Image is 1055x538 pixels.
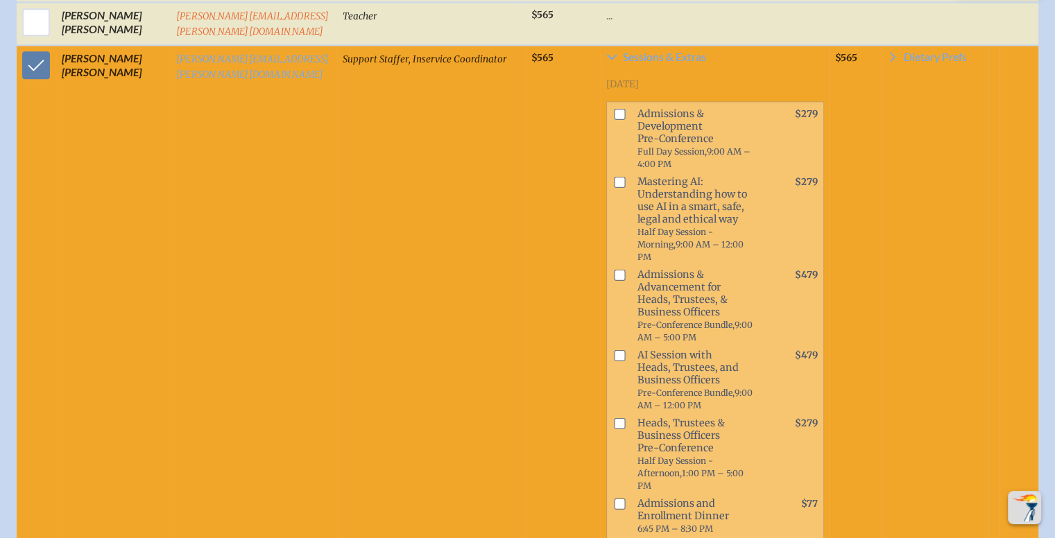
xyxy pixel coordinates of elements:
span: Mastering AI: Understanding how to use AI in a smart, safe, legal and ethical way [632,173,762,266]
span: Sessions & Extras [623,51,706,62]
span: 9:00 AM – 12:00 PM [637,388,753,410]
span: Full Day Session, [637,146,707,157]
button: Scroll Top [1008,491,1041,524]
span: $279 [795,176,818,188]
td: [PERSON_NAME] [PERSON_NAME] [56,2,171,45]
span: Pre-Conference Bundle, [637,388,735,398]
span: $565 [531,9,554,21]
span: Admissions & Advancement for Heads, Trustees, & Business Officers [632,266,762,346]
span: Admissions & Development Pre-Conference [632,105,762,173]
span: AI Session with Heads, Trustees, and Business Officers [632,346,762,414]
span: Pre-Conference Bundle, [637,320,735,330]
span: 9:00 AM – 12:00 PM [637,239,744,262]
span: 9:00 AM – 5:00 PM [637,320,753,342]
a: [PERSON_NAME][EMAIL_ADDRESS][PERSON_NAME][DOMAIN_NAME] [176,53,329,80]
span: Support Staffer, Inservice Coordinator [343,53,507,65]
span: 6:45 PM – 8:30 PM [637,523,713,534]
span: $279 [795,108,818,120]
span: Heads, Trustees & Business Officers Pre-Conference [632,414,762,494]
span: $279 [795,417,818,429]
span: Dietary Prefs [904,51,967,62]
span: $565 [531,52,554,64]
a: Sessions & Extras [606,51,824,68]
span: 9:00 AM – 4:00 PM [637,146,750,169]
a: [PERSON_NAME][EMAIL_ADDRESS][PERSON_NAME][DOMAIN_NAME] [176,10,329,37]
span: Teacher [343,10,377,22]
span: Half Day Session - Afternoon, [637,455,713,478]
a: Dietary Prefs [887,51,967,68]
span: Half Day Session - Morning, [637,227,713,250]
p: ... [606,8,824,22]
span: Admissions and Enrollment Dinner [632,494,762,537]
span: $479 [795,269,818,281]
span: $77 [801,498,818,510]
span: [DATE] [606,78,639,90]
span: $565 [835,52,857,64]
span: $479 [795,349,818,361]
img: To the top [1011,494,1038,521]
span: 1:00 PM – 5:00 PM [637,468,744,491]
